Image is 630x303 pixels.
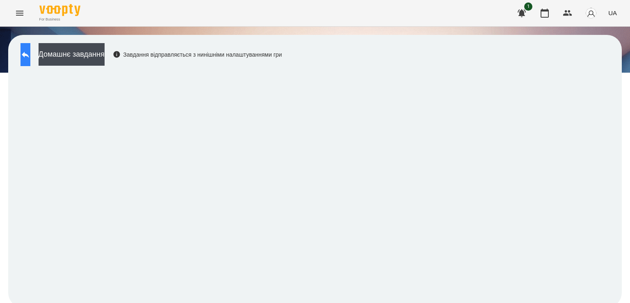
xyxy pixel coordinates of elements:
span: 1 [524,2,532,11]
button: UA [605,5,620,21]
img: avatar_s.png [585,7,597,19]
button: Домашнє завдання [39,43,105,66]
span: For Business [39,17,80,22]
button: Menu [10,3,30,23]
span: UA [608,9,617,17]
div: Завдання відправляється з нинішніми налаштуваннями гри [113,50,282,59]
img: Voopty Logo [39,4,80,16]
